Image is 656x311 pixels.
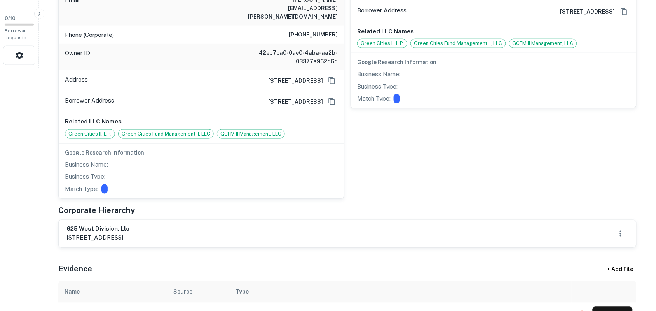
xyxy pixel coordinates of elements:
[618,6,630,17] button: Copy Address
[357,58,630,66] h6: Google Research Information
[65,75,88,87] p: Address
[357,6,407,17] p: Borrower Address
[326,96,338,108] button: Copy Address
[65,130,115,138] span: Green Cities II, L.P.
[66,233,129,243] p: [STREET_ADDRESS]
[411,40,506,47] span: Green Cities Fund Management II, LLC
[119,130,213,138] span: Green Cities Fund Management II, LLC
[509,40,577,47] span: GCFM II Management, LLC
[65,30,114,40] p: Phone (Corporate)
[554,7,615,16] a: [STREET_ADDRESS]
[229,281,572,303] th: Type
[58,205,135,217] h5: Corporate Hierarchy
[167,281,229,303] th: Source
[65,148,338,157] h6: Google Research Information
[617,249,656,286] iframe: Chat Widget
[357,82,398,91] p: Business Type:
[65,49,90,66] p: Owner ID
[358,40,407,47] span: Green Cities II, L.P.
[65,287,80,297] div: Name
[173,287,192,297] div: Source
[593,262,647,276] div: + Add File
[262,76,323,85] a: [STREET_ADDRESS]
[58,263,92,275] h5: Evidence
[217,130,284,138] span: GCFM II Management, LLC
[58,281,167,303] th: Name
[65,184,98,194] p: Match Type:
[262,97,323,106] a: [STREET_ADDRESS]
[65,172,105,181] p: Business Type:
[357,27,630,36] p: Related LLC Names
[357,94,391,103] p: Match Type:
[65,117,338,126] p: Related LLC Names
[5,28,26,40] span: Borrower Requests
[65,96,114,108] p: Borrower Address
[357,69,400,79] p: Business Name:
[236,287,249,297] div: Type
[5,16,16,21] span: 0 / 10
[244,49,338,66] h6: 42eb7ca0-0ae0-4aba-aa2b-03377a962d6d
[66,225,129,234] h6: 625 west division, llc
[65,160,108,169] p: Business Name:
[289,30,338,40] h6: [PHONE_NUMBER]
[326,75,338,87] button: Copy Address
